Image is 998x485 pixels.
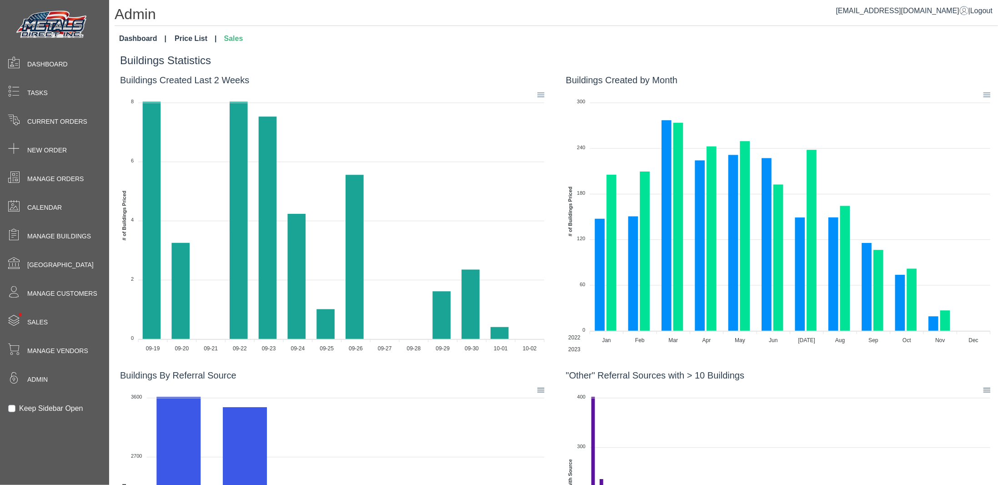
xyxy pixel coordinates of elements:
[436,346,450,352] tspan: 09-29
[19,403,83,414] label: Keep Sidebar Open
[27,203,62,212] span: Calendar
[233,346,247,352] tspan: 09-22
[320,346,334,352] tspan: 09-25
[131,335,134,341] tspan: 0
[407,346,421,352] tspan: 09-28
[562,334,581,341] span: 2022
[27,260,94,270] span: [GEOGRAPHIC_DATA]
[935,338,945,344] tspan: Nov
[146,346,160,352] tspan: 09-19
[131,217,134,222] tspan: 4
[131,158,134,163] tspan: 6
[577,236,585,242] tspan: 120
[602,338,611,344] tspan: Jan
[836,7,968,15] a: [EMAIL_ADDRESS][DOMAIN_NAME]
[968,338,978,344] tspan: Dec
[577,99,585,105] tspan: 300
[582,327,585,333] tspan: 0
[577,145,585,150] tspan: 240
[27,88,48,98] span: Tasks
[121,191,127,240] text: # of Buildings Priced
[982,385,990,393] div: Menu
[120,54,998,67] h4: Buildings Statistics
[204,346,218,352] tspan: 09-21
[577,190,585,196] tspan: 180
[465,346,479,352] tspan: 09-30
[702,338,711,344] tspan: Apr
[27,375,48,384] span: Admin
[131,99,134,105] tspan: 8
[798,338,815,344] tspan: [DATE]
[378,346,392,352] tspan: 09-27
[868,338,878,344] tspan: Sep
[668,338,678,344] tspan: Mar
[562,346,581,353] span: 2023
[580,282,585,287] tspan: 60
[27,346,88,356] span: Manage Vendors
[171,30,221,48] a: Price List
[537,385,544,393] div: Menu
[291,346,305,352] tspan: 09-24
[635,338,645,344] tspan: Feb
[982,90,990,98] div: Menu
[131,276,134,282] tspan: 2
[537,90,544,98] div: Menu
[970,7,993,15] span: Logout
[221,30,247,48] a: Sales
[27,289,97,298] span: Manage Customers
[577,394,585,399] tspan: 400
[836,5,993,16] div: |
[349,346,363,352] tspan: 09-26
[735,338,745,344] tspan: May
[577,444,585,449] tspan: 300
[120,75,552,86] h5: Buildings Created Last 2 Weeks
[27,146,67,155] span: New Order
[14,8,91,42] img: Metals Direct Inc Logo
[903,338,911,344] tspan: Oct
[27,232,91,241] span: Manage Buildings
[262,346,276,352] tspan: 09-23
[131,394,142,399] tspan: 3600
[769,338,777,344] tspan: Jun
[131,453,142,459] tspan: 2700
[27,117,87,126] span: Current Orders
[115,5,998,26] h1: Admin
[494,346,508,352] tspan: 10-01
[567,187,573,236] text: # of Buildings Priced
[27,60,68,69] span: Dashboard
[9,300,32,329] span: •
[27,174,84,184] span: Manage Orders
[523,346,537,352] tspan: 10-02
[120,370,552,381] h5: Buildings By Referral Source
[175,346,189,352] tspan: 09-20
[115,30,170,48] a: Dashboard
[835,338,845,344] tspan: Aug
[27,318,48,327] span: Sales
